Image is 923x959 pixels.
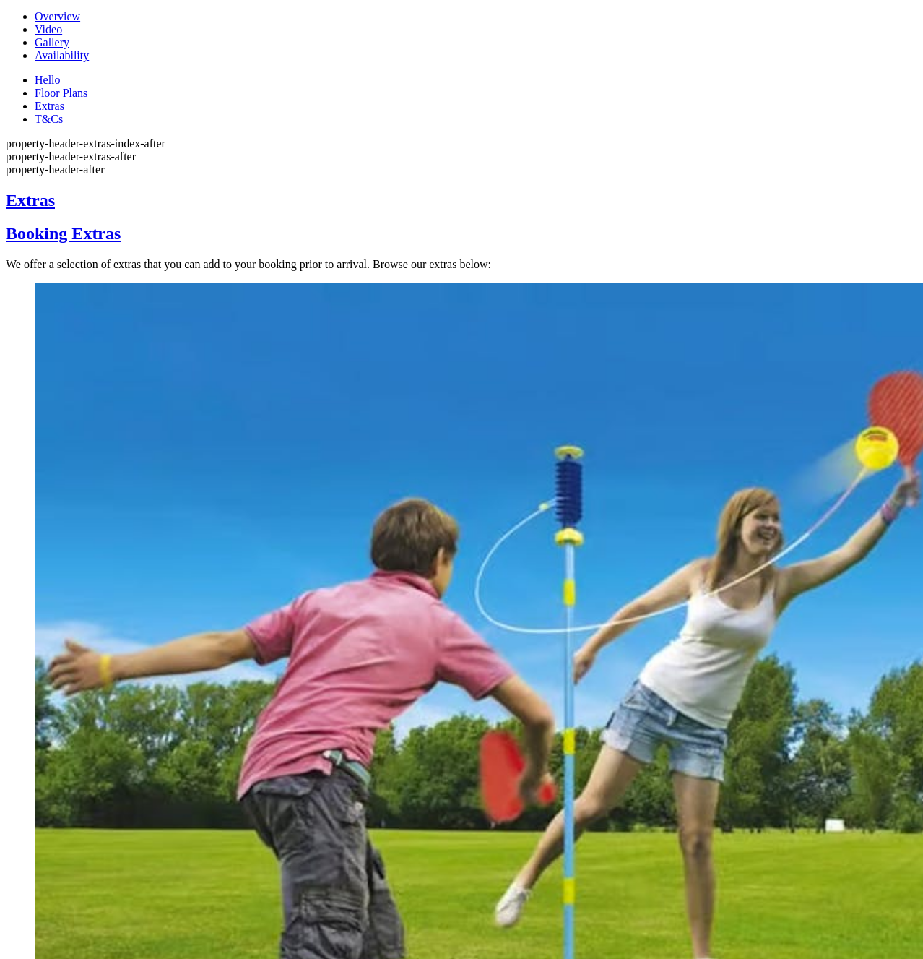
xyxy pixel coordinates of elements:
a: Video [35,23,62,35]
div: property-header-extras-after [6,150,917,163]
a: Hello [35,74,61,86]
a: Extras [35,100,64,112]
a: Overview [35,10,80,22]
a: Booking Extras [6,224,121,243]
p: We offer a selection of extras that you can add to your booking prior to arrival. Browse our extr... [6,258,917,271]
div: property-header-extras-index-after [6,137,917,150]
div: property-header-after [6,163,917,176]
a: T&Cs [35,113,63,125]
a: Floor Plans [35,87,87,99]
a: Extras [6,191,917,210]
a: Gallery [35,36,69,48]
a: Availability [35,49,89,61]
